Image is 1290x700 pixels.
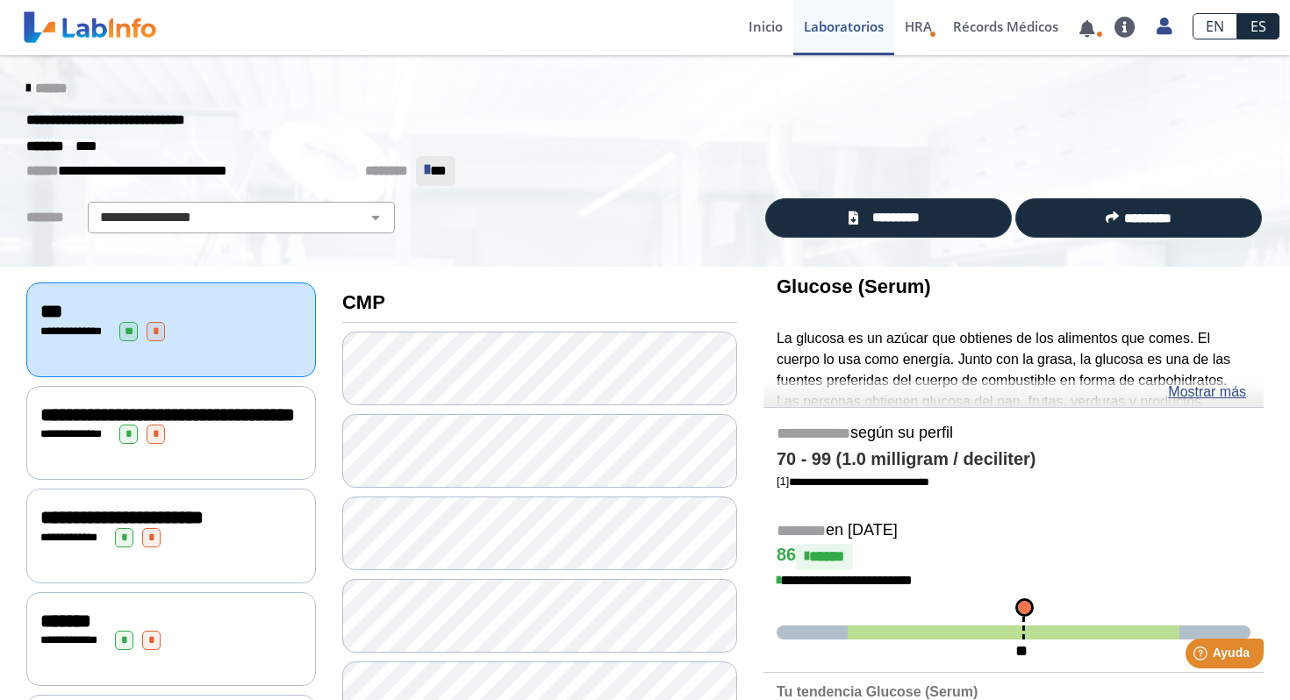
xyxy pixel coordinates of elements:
b: CMP [342,291,385,313]
h4: 70 - 99 (1.0 milligram / deciliter) [777,449,1251,470]
h4: 86 [777,544,1251,570]
a: EN [1193,13,1237,39]
h5: según su perfil [777,424,1251,444]
p: La glucosa es un azúcar que obtienes de los alimentos que comes. El cuerpo lo usa como energía. J... [777,328,1251,496]
span: HRA [905,18,932,35]
a: ES [1237,13,1279,39]
a: Mostrar más [1168,382,1246,403]
b: Glucose (Serum) [777,275,931,297]
iframe: Help widget launcher [1134,632,1271,681]
h5: en [DATE] [777,521,1251,541]
a: [1] [777,475,929,488]
b: Tu tendencia Glucose (Serum) [777,684,978,699]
